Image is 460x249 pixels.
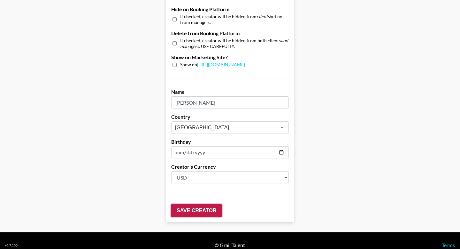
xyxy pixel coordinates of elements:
[171,54,289,60] label: Show on Marketing Site?
[215,242,245,248] div: © Grail Talent
[180,38,289,49] span: If checked, creator will be hidden from both clients . USE CAREFULLY.
[171,6,289,12] label: Hide on Booking Platform
[171,89,289,95] label: Name
[180,38,288,49] em: and managers
[180,62,245,68] span: Show on
[5,243,18,247] div: v 1.7.100
[442,242,455,248] a: Terms
[171,114,289,120] label: Country
[171,204,222,217] input: Save Creator
[171,164,289,170] label: Creator's Currency
[197,62,245,67] a: [URL][DOMAIN_NAME]
[257,14,270,19] em: clients
[171,139,289,145] label: Birthday
[278,123,287,132] button: Open
[180,14,289,25] span: If checked, creator will be hidden from but not from managers.
[171,30,289,36] label: Delete from Booking Platform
